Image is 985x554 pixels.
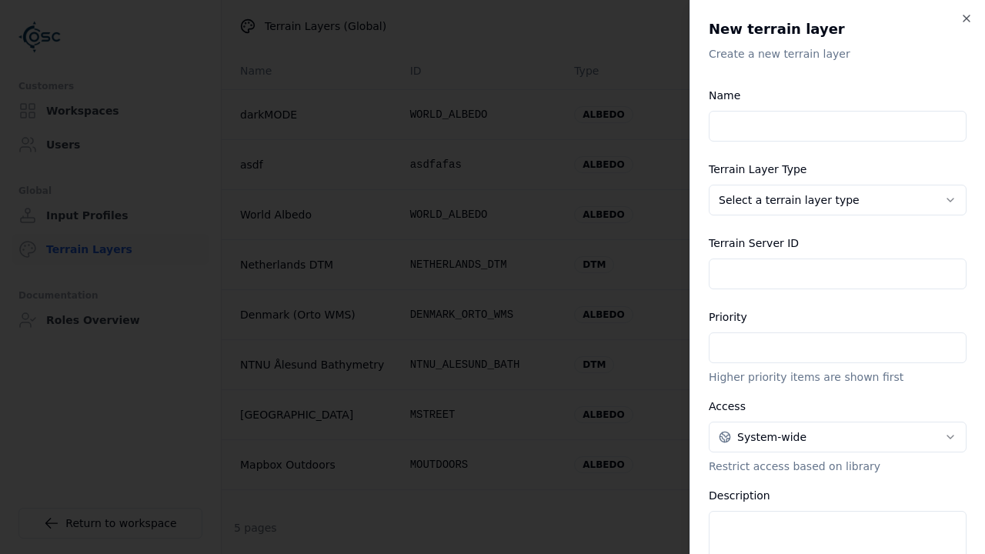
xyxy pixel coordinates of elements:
[709,163,806,175] label: Terrain Layer Type
[709,46,967,62] p: Create a new terrain layer
[709,89,740,102] label: Name
[709,489,770,502] label: Description
[709,311,747,323] label: Priority
[709,400,746,412] label: Access
[709,237,799,249] label: Terrain Server ID
[709,459,967,474] p: Restrict access based on library
[709,18,967,40] h2: New terrain layer
[709,369,967,385] p: Higher priority items are shown first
